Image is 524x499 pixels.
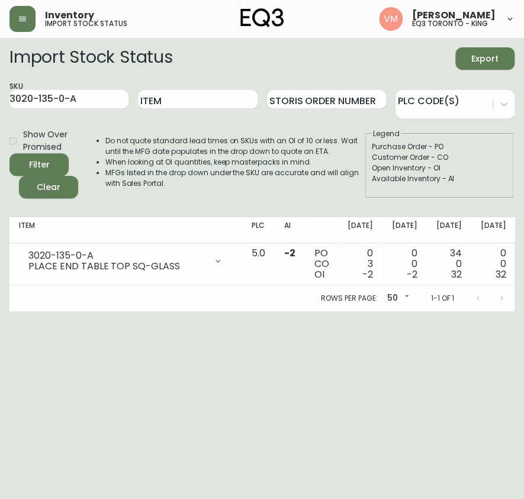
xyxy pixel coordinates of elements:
button: Export [455,47,515,70]
span: -2 [362,268,373,281]
div: PLACE END TABLE TOP SQ-GLASS [28,261,206,272]
img: 0f63483a436850f3a2e29d5ab35f16df [379,7,403,31]
span: Export [465,51,505,66]
button: Filter [9,153,69,176]
span: Clear [28,180,69,195]
div: Purchase Order - PO [372,141,507,152]
span: [PERSON_NAME] [412,11,496,20]
button: Clear [19,176,78,198]
th: [DATE] [382,217,427,243]
div: 50 [382,289,412,308]
th: [DATE] [427,217,471,243]
span: 32 [495,268,506,281]
legend: Legend [372,128,401,139]
li: When looking at OI quantities, keep masterpacks in mind. [105,157,364,168]
h5: import stock status [45,20,127,27]
li: MFGs listed in the drop down under the SKU are accurate and will align with Sales Portal. [105,168,364,189]
div: Filter [29,157,50,172]
div: 3020-135-0-A [28,250,206,261]
th: [DATE] [471,217,515,243]
p: 1-1 of 1 [430,293,454,304]
span: OI [314,268,324,281]
span: Inventory [45,11,94,20]
div: Open Inventory - OI [372,163,507,173]
th: Item [9,217,242,243]
th: [DATE] [338,217,382,243]
span: -2 [284,246,295,260]
div: 3020-135-0-APLACE END TABLE TOP SQ-GLASS [19,248,232,274]
div: 0 0 [392,248,417,280]
h2: Import Stock Status [9,47,172,70]
h5: eq3 toronto - king [412,20,488,27]
p: Rows per page: [321,293,377,304]
td: 5.0 [242,243,274,285]
div: 0 0 [480,248,506,280]
div: Available Inventory - AI [372,173,507,184]
span: Show Over Promised [23,128,72,153]
span: 32 [451,268,462,281]
li: Do not quote standard lead times on SKUs with an OI of 10 or less. Wait until the MFG date popula... [105,136,364,157]
th: AI [274,217,304,243]
div: PO CO [314,248,329,280]
div: 34 0 [436,248,462,280]
div: 0 3 [348,248,373,280]
img: logo [240,8,284,27]
th: PLC [242,217,274,243]
span: -2 [407,268,417,281]
div: Customer Order - CO [372,152,507,163]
